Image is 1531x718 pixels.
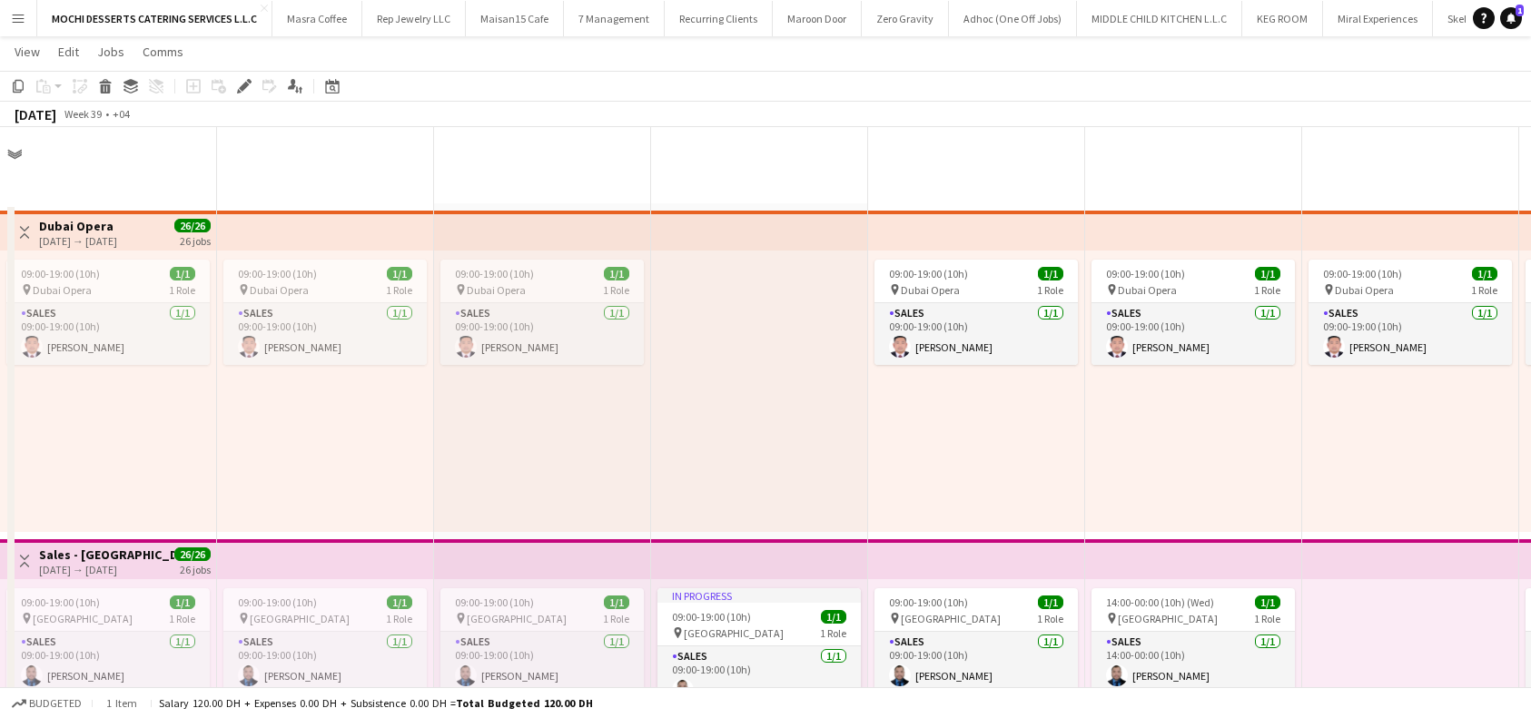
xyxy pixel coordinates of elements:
[15,105,56,123] div: [DATE]
[1516,5,1524,16] span: 1
[33,612,133,625] span: [GEOGRAPHIC_DATA]
[6,632,210,693] app-card-role: Sales1/109:00-19:00 (10h)[PERSON_NAME]
[6,588,210,693] app-job-card: 09:00-19:00 (10h)1/1 [GEOGRAPHIC_DATA]1 RoleSales1/109:00-19:00 (10h)[PERSON_NAME]
[1242,1,1323,36] button: KEG ROOM
[467,283,526,297] span: Dubai Opera
[362,1,466,36] button: Rep Jewelry LLC
[1255,595,1280,609] span: 1/1
[39,546,174,563] h3: Sales - [GEOGRAPHIC_DATA]
[1038,267,1063,280] span: 1/1
[1472,267,1497,280] span: 1/1
[387,267,412,280] span: 1/1
[6,260,210,365] app-job-card: 09:00-19:00 (10h)1/1 Dubai Opera1 RoleSales1/109:00-19:00 (10h)[PERSON_NAME]
[1323,1,1433,36] button: Miral Experiences
[874,303,1078,365] app-card-role: Sales1/109:00-19:00 (10h)[PERSON_NAME]
[1091,303,1295,365] app-card-role: Sales1/109:00-19:00 (10h)[PERSON_NAME]
[238,267,317,280] span: 09:00-19:00 (10h)
[39,218,117,234] h3: Dubai Opera
[113,107,130,121] div: +04
[1309,303,1512,365] app-card-role: Sales1/109:00-19:00 (10h)[PERSON_NAME]
[29,697,82,710] span: Budgeted
[15,44,40,60] span: View
[180,561,211,576] div: 26 jobs
[889,595,968,609] span: 09:00-19:00 (10h)
[1038,595,1063,609] span: 1/1
[58,44,79,60] span: Edit
[672,610,751,624] span: 09:00-19:00 (10h)
[1091,632,1295,693] app-card-role: Sales1/114:00-00:00 (10h)[PERSON_NAME]
[603,283,629,297] span: 1 Role
[6,303,210,365] app-card-role: Sales1/109:00-19:00 (10h)[PERSON_NAME]
[174,547,211,561] span: 26/26
[949,1,1077,36] button: Adhoc (One Off Jobs)
[1118,612,1218,625] span: [GEOGRAPHIC_DATA]
[97,44,124,60] span: Jobs
[21,267,100,280] span: 09:00-19:00 (10h)
[170,267,195,280] span: 1/1
[820,626,846,640] span: 1 Role
[1091,260,1295,365] div: 09:00-19:00 (10h)1/1 Dubai Opera1 RoleSales1/109:00-19:00 (10h)[PERSON_NAME]
[684,626,784,640] span: [GEOGRAPHIC_DATA]
[387,595,412,609] span: 1/1
[223,260,427,365] app-job-card: 09:00-19:00 (10h)1/1 Dubai Opera1 RoleSales1/109:00-19:00 (10h)[PERSON_NAME]
[37,1,272,36] button: MOCHI DESSERTS CATERING SERVICES L.L.C
[657,588,861,708] app-job-card: In progress09:00-19:00 (10h)1/1 [GEOGRAPHIC_DATA]1 RoleSales1/109:00-19:00 (10h)[PERSON_NAME]
[250,283,309,297] span: Dubai Opera
[440,260,644,365] app-job-card: 09:00-19:00 (10h)1/1 Dubai Opera1 RoleSales1/109:00-19:00 (10h)[PERSON_NAME]
[170,595,195,609] span: 1/1
[1255,267,1280,280] span: 1/1
[1118,283,1177,297] span: Dubai Opera
[7,40,47,64] a: View
[272,1,362,36] button: Masra Coffee
[1471,283,1497,297] span: 1 Role
[440,588,644,693] app-job-card: 09:00-19:00 (10h)1/1 [GEOGRAPHIC_DATA]1 RoleSales1/109:00-19:00 (10h)[PERSON_NAME]
[1335,283,1394,297] span: Dubai Opera
[1037,283,1063,297] span: 1 Role
[862,1,949,36] button: Zero Gravity
[874,588,1078,693] app-job-card: 09:00-19:00 (10h)1/1 [GEOGRAPHIC_DATA]1 RoleSales1/109:00-19:00 (10h)[PERSON_NAME]
[51,40,86,64] a: Edit
[1309,260,1512,365] app-job-card: 09:00-19:00 (10h)1/1 Dubai Opera1 RoleSales1/109:00-19:00 (10h)[PERSON_NAME]
[1077,1,1242,36] button: MIDDLE CHILD KITCHEN L.L.C
[773,1,862,36] button: Maroon Door
[440,632,644,693] app-card-role: Sales1/109:00-19:00 (10h)[PERSON_NAME]
[889,267,968,280] span: 09:00-19:00 (10h)
[467,612,567,625] span: [GEOGRAPHIC_DATA]
[223,632,427,693] app-card-role: Sales1/109:00-19:00 (10h)[PERSON_NAME]
[135,40,191,64] a: Comms
[901,283,960,297] span: Dubai Opera
[223,588,427,693] app-job-card: 09:00-19:00 (10h)1/1 [GEOGRAPHIC_DATA]1 RoleSales1/109:00-19:00 (10h)[PERSON_NAME]
[180,232,211,248] div: 26 jobs
[250,612,350,625] span: [GEOGRAPHIC_DATA]
[223,303,427,365] app-card-role: Sales1/109:00-19:00 (10h)[PERSON_NAME]
[604,267,629,280] span: 1/1
[455,267,534,280] span: 09:00-19:00 (10h)
[1037,612,1063,625] span: 1 Role
[386,283,412,297] span: 1 Role
[604,595,629,609] span: 1/1
[9,693,84,713] button: Budgeted
[901,612,1001,625] span: [GEOGRAPHIC_DATA]
[39,563,174,576] div: [DATE] → [DATE]
[1091,588,1295,693] app-job-card: 14:00-00:00 (10h) (Wed)1/1 [GEOGRAPHIC_DATA]1 RoleSales1/114:00-00:00 (10h)[PERSON_NAME]
[657,646,861,708] app-card-role: Sales1/109:00-19:00 (10h)[PERSON_NAME]
[874,260,1078,365] app-job-card: 09:00-19:00 (10h)1/1 Dubai Opera1 RoleSales1/109:00-19:00 (10h)[PERSON_NAME]
[665,1,773,36] button: Recurring Clients
[466,1,564,36] button: Maisan15 Cafe
[169,283,195,297] span: 1 Role
[90,40,132,64] a: Jobs
[33,283,92,297] span: Dubai Opera
[657,588,861,603] div: In progress
[1106,267,1185,280] span: 09:00-19:00 (10h)
[21,595,100,609] span: 09:00-19:00 (10h)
